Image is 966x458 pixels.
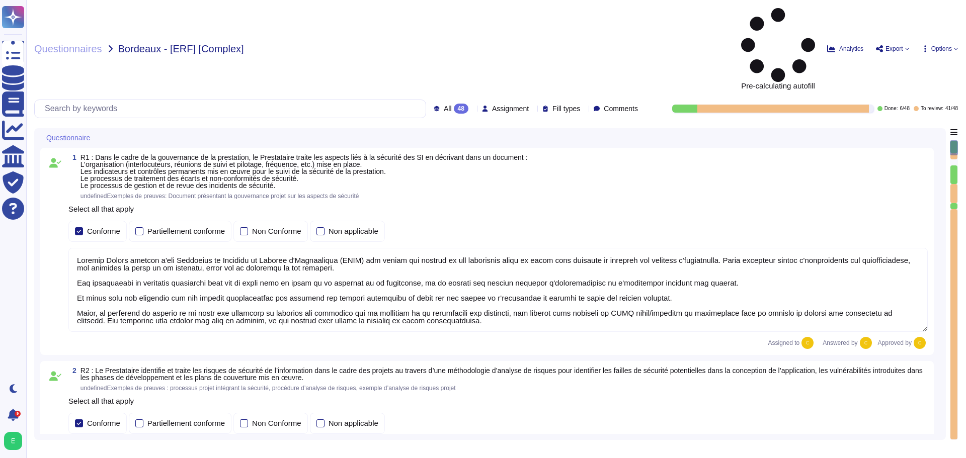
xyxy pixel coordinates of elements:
span: Bordeaux - [ERF] [Complex] [118,44,244,54]
span: undefinedExemples de preuves : processus projet intégrant la sécurité, procédure d’analyse de ris... [80,385,456,392]
input: Search by keywords [40,100,426,118]
div: Partiellement conforme [147,227,225,235]
span: All [444,105,452,112]
span: To review: [921,106,943,111]
span: R2 : Le Prestataire identifie et traite les risques de sécurité de l’information dans le cadre de... [80,367,923,382]
div: Non applicable [329,227,378,235]
span: Approved by [878,340,912,346]
div: Non Conforme [252,227,301,235]
div: Non applicable [329,419,378,427]
img: user [860,337,872,349]
div: 48 [454,104,468,114]
img: user [801,337,814,349]
span: Comments [604,105,638,112]
p: Select all that apply [68,205,928,213]
span: Assigned to [768,337,819,349]
span: 2 [68,367,76,374]
img: user [914,337,926,349]
span: undefinedExemples de preuves: Document présentant la gouvernance projet sur les aspects de sécurité [80,193,359,200]
div: Conforme [87,419,120,427]
div: Conforme [87,227,120,235]
span: Questionnaire [46,134,90,141]
span: Answered by [823,340,857,346]
span: Assignment [492,105,529,112]
span: 6 / 48 [900,106,909,111]
span: Questionnaires [34,44,102,54]
span: Analytics [839,46,863,52]
div: Partiellement conforme [147,419,225,427]
span: 1 [68,154,76,161]
button: user [2,430,29,452]
span: R1 : Dans le cadre de la gouvernance de la prestation, le Prestataire traite les aspects liés à l... [80,153,528,190]
span: Fill types [552,105,580,112]
span: 41 / 48 [945,106,958,111]
button: Analytics [827,45,863,53]
div: Non Conforme [252,419,301,427]
textarea: Loremip Dolors ametcon a'eli Seddoeius te Incididu ut Laboree d'Magnaaliqua (ENIM) adm veniam qui... [68,248,928,332]
span: Export [886,46,903,52]
span: Done: [884,106,898,111]
span: Pre-calculating autofill [741,8,815,89]
div: 9 [15,411,21,417]
p: Select all that apply [68,397,928,405]
span: Options [931,46,952,52]
img: user [4,432,22,450]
